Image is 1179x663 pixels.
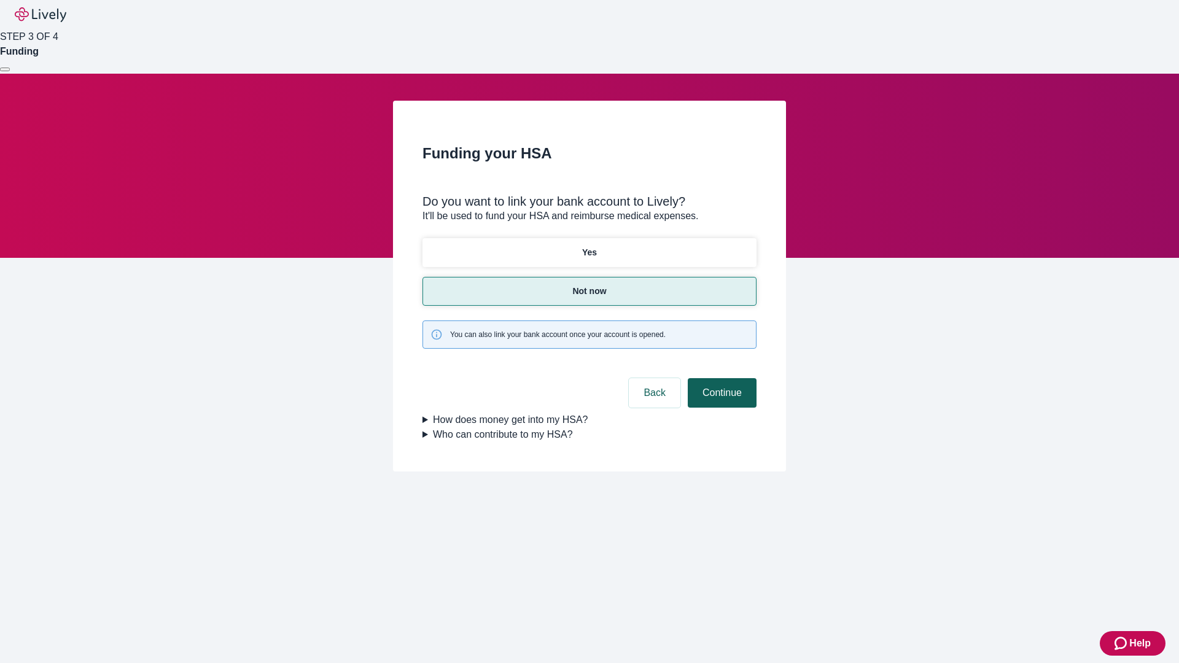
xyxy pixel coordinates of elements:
button: Zendesk support iconHelp [1100,631,1165,656]
img: Lively [15,7,66,22]
button: Yes [422,238,757,267]
span: You can also link your bank account once your account is opened. [450,329,666,340]
p: Yes [582,246,597,259]
div: Do you want to link your bank account to Lively? [422,194,757,209]
button: Not now [422,277,757,306]
h2: Funding your HSA [422,142,757,165]
p: It'll be used to fund your HSA and reimburse medical expenses. [422,209,757,223]
button: Back [629,378,680,408]
button: Continue [688,378,757,408]
p: Not now [572,285,606,298]
span: Help [1129,636,1151,651]
summary: Who can contribute to my HSA? [422,427,757,442]
svg: Zendesk support icon [1115,636,1129,651]
summary: How does money get into my HSA? [422,413,757,427]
